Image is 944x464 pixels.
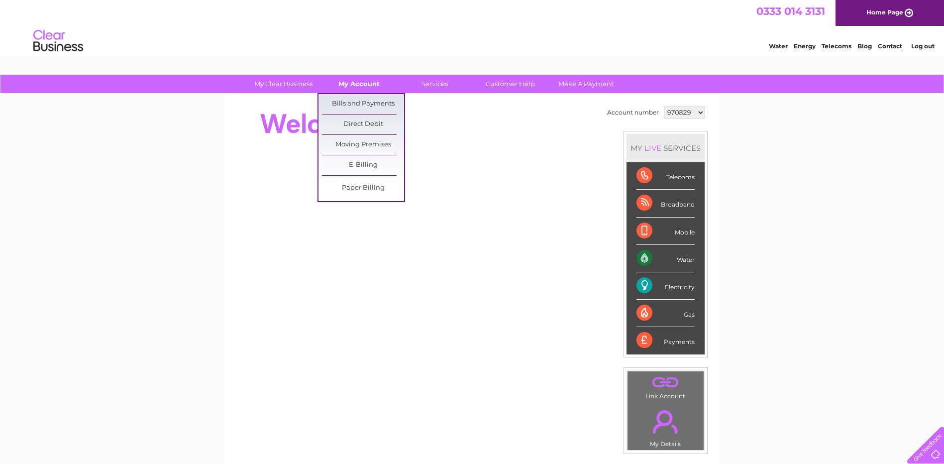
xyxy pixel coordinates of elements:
[636,327,695,354] div: Payments
[242,75,324,93] a: My Clear Business
[627,371,704,402] td: Link Account
[911,42,935,50] a: Log out
[756,5,825,17] a: 0333 014 3131
[322,178,404,198] a: Paper Billing
[469,75,551,93] a: Customer Help
[636,272,695,300] div: Electricity
[605,104,661,121] td: Account number
[857,42,872,50] a: Blog
[636,218,695,245] div: Mobile
[636,300,695,327] div: Gas
[33,26,84,56] img: logo.png
[642,143,663,153] div: LIVE
[822,42,851,50] a: Telecoms
[322,155,404,175] a: E-Billing
[636,190,695,217] div: Broadband
[394,75,476,93] a: Services
[769,42,788,50] a: Water
[630,374,701,391] a: .
[322,94,404,114] a: Bills and Payments
[636,162,695,190] div: Telecoms
[322,135,404,155] a: Moving Premises
[636,245,695,272] div: Water
[878,42,902,50] a: Contact
[794,42,816,50] a: Energy
[237,5,708,48] div: Clear Business is a trading name of Verastar Limited (registered in [GEOGRAPHIC_DATA] No. 3667643...
[545,75,627,93] a: Make A Payment
[627,402,704,451] td: My Details
[627,134,705,162] div: MY SERVICES
[322,115,404,134] a: Direct Debit
[630,404,701,439] a: .
[318,75,400,93] a: My Account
